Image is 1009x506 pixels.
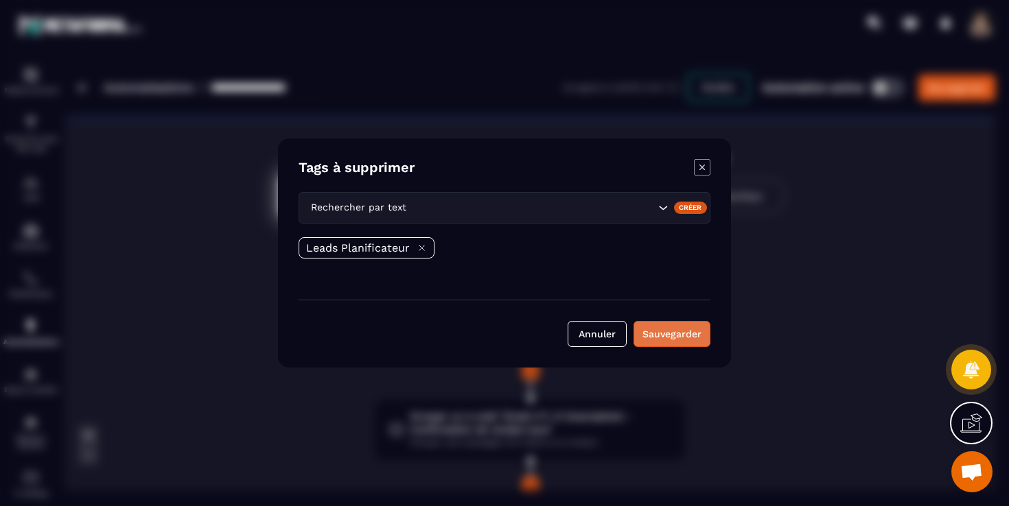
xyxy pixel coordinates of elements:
[634,321,710,347] button: Sauvegarder
[951,451,993,492] div: Ouvrir le chat
[306,241,410,254] p: Leads Planificateur
[409,200,655,215] input: Search for option
[568,321,627,347] button: Annuler
[674,202,708,214] div: Créer
[299,159,415,178] h4: Tags à supprimer
[299,192,710,224] div: Search for option
[308,200,409,215] span: Rechercher par text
